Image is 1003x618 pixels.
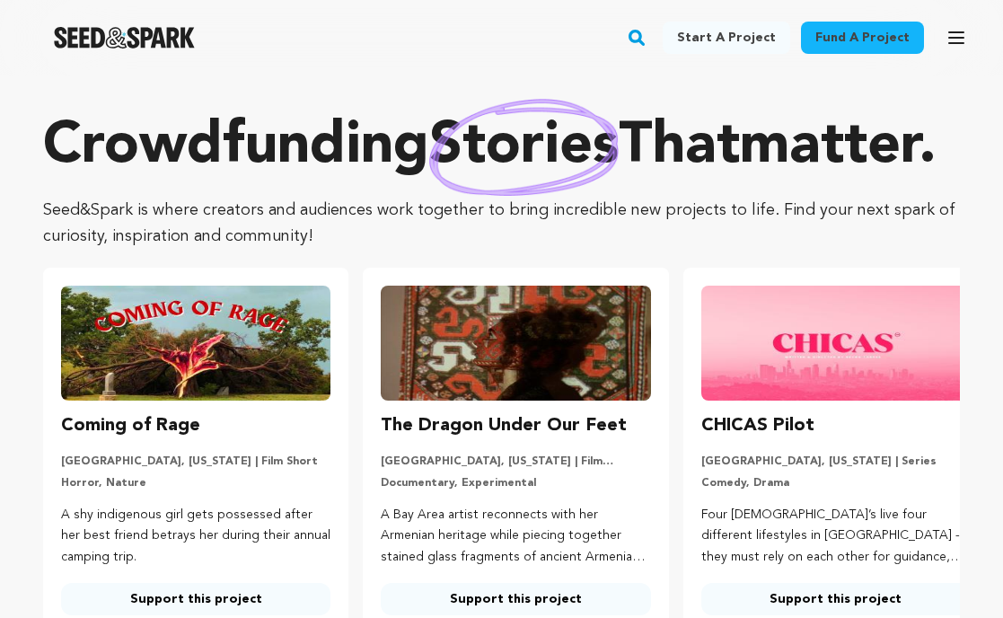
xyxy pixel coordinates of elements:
[701,286,971,401] img: CHICAS Pilot image
[54,27,195,49] a: Seed&Spark Homepage
[54,27,195,49] img: Seed&Spark Logo Dark Mode
[381,411,627,440] h3: The Dragon Under Our Feet
[61,286,330,401] img: Coming of Rage image
[381,286,650,401] img: The Dragon Under Our Feet image
[701,583,971,615] a: Support this project
[381,476,650,490] p: Documentary, Experimental
[701,411,814,440] h3: CHICAS Pilot
[701,455,971,469] p: [GEOGRAPHIC_DATA], [US_STATE] | Series
[61,455,330,469] p: [GEOGRAPHIC_DATA], [US_STATE] | Film Short
[381,455,650,469] p: [GEOGRAPHIC_DATA], [US_STATE] | Film Feature
[61,583,330,615] a: Support this project
[61,411,200,440] h3: Coming of Rage
[701,476,971,490] p: Comedy, Drama
[701,505,971,569] p: Four [DEMOGRAPHIC_DATA]’s live four different lifestyles in [GEOGRAPHIC_DATA] - they must rely on...
[381,505,650,569] p: A Bay Area artist reconnects with her Armenian heritage while piecing together stained glass frag...
[61,505,330,569] p: A shy indigenous girl gets possessed after her best friend betrays her during their annual campin...
[61,476,330,490] p: Horror, Nature
[740,119,919,176] span: matter
[663,22,790,54] a: Start a project
[381,583,650,615] a: Support this project
[43,111,960,183] p: Crowdfunding that .
[43,198,960,250] p: Seed&Spark is where creators and audiences work together to bring incredible new projects to life...
[801,22,924,54] a: Fund a project
[429,99,619,197] img: hand sketched image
